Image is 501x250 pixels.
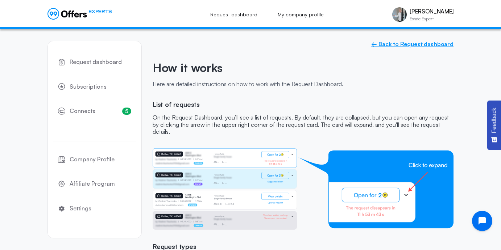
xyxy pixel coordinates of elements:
button: Logout [53,224,136,243]
a: Settings [53,199,136,218]
a: EXPERTS [47,8,112,20]
span: Feedback [491,108,497,133]
a: Request dashboard [202,7,265,23]
span: Connects [70,106,95,116]
h2: List of requests [153,101,454,114]
span: Subscriptions [70,82,107,92]
button: Feedback - Show survey [487,100,501,150]
span: 5 [122,108,131,115]
p: Estate Expert [410,17,454,21]
a: Company Profile [53,150,136,169]
a: ← Back to Request dashboard [371,41,454,48]
span: Request dashboard [70,57,122,67]
span: EXPERTS [88,8,112,15]
span: Company Profile [70,155,115,164]
p: Here are detailed instructions on how to work with the Request Dashboard. [153,81,454,88]
a: Affiliate Program [53,174,136,193]
a: Subscriptions [53,77,136,96]
a: Request dashboard [53,53,136,72]
span: Settings [70,204,91,213]
img: expert instruction list [153,148,454,230]
a: My company profile [270,7,332,23]
span: Affiliate Program [70,179,115,189]
p: [PERSON_NAME] [410,8,454,15]
img: Melissa Mims [392,7,407,22]
h1: How it works [153,61,454,80]
p: On the Request Dashboard, you’ll see a list of requests. By default, they are collapsed, but you ... [153,114,454,135]
a: Connects5 [53,102,136,121]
